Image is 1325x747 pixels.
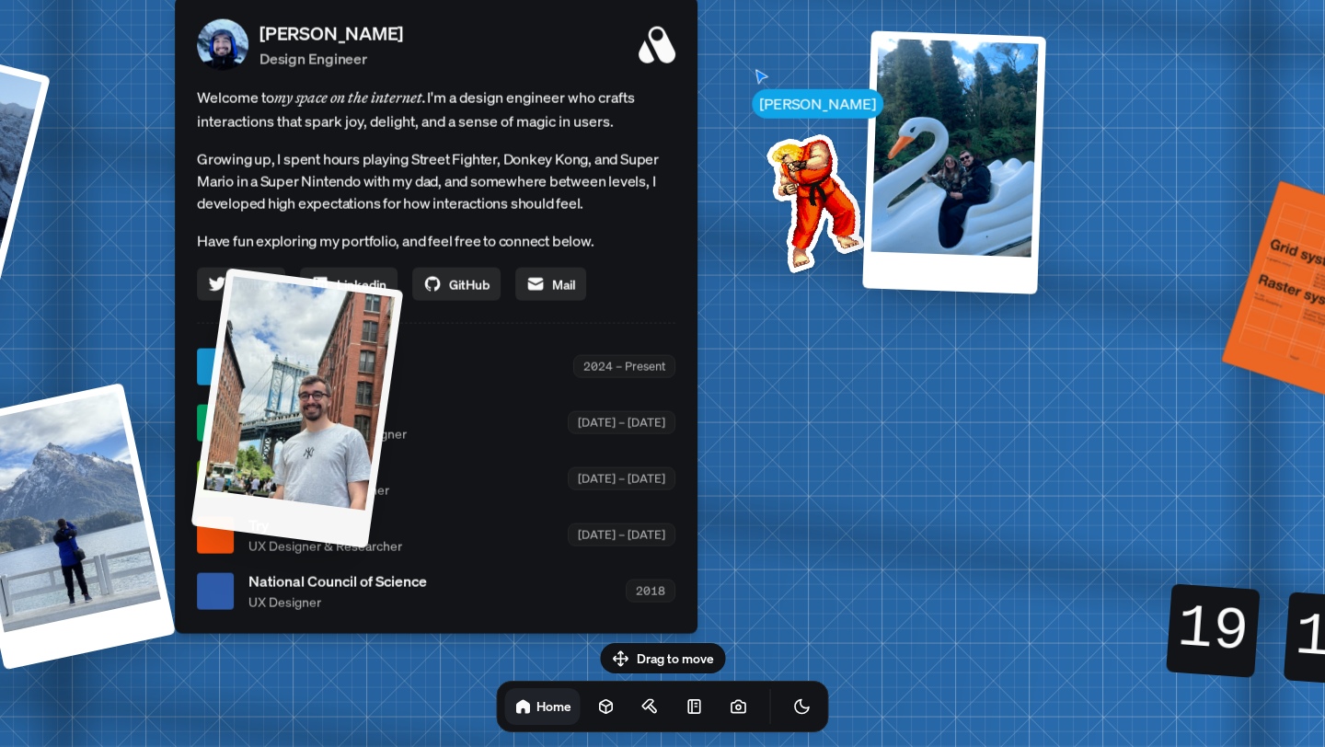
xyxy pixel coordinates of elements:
a: Home [505,688,581,725]
span: National Council of Science [248,570,427,592]
a: Mail [515,268,586,301]
img: Profile Picture [197,19,248,71]
a: Twitter [197,268,285,301]
a: GitHub [412,268,501,301]
span: UX Designer [248,592,427,612]
span: [DOMAIN_NAME] [248,458,389,480]
span: Mail [552,274,575,293]
p: Growing up, I spent hours playing Street Fighter, Donkey Kong, and Super Mario in a Super Nintend... [197,148,675,214]
span: Welcome to I'm a design engineer who crafts interactions that spark joy, delight, and a sense of ... [197,86,675,133]
div: [DATE] – [DATE] [568,411,675,434]
p: Design Engineer [259,48,403,70]
p: Have fun exploring my portfolio, and feel free to connect below. [197,229,675,253]
div: [DATE] – [DATE] [568,467,675,490]
div: 2018 [626,580,675,603]
p: [PERSON_NAME] [259,20,403,48]
span: GitHub [449,274,490,293]
span: Linkedin [337,274,386,293]
span: Stone [248,402,407,424]
span: UX Designer & Researcher [248,536,402,556]
div: [DATE] – [DATE] [568,523,675,546]
h1: Home [536,697,571,715]
img: Profile example [719,107,904,293]
span: Senior Product Designer [248,480,389,500]
div: 2024 – Present [573,355,675,378]
button: Toggle Theme [784,688,821,725]
em: my space on the internet. [274,88,427,107]
span: Specialist Product Designer [248,424,407,443]
span: Try [248,514,402,536]
a: Linkedin [300,268,397,301]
